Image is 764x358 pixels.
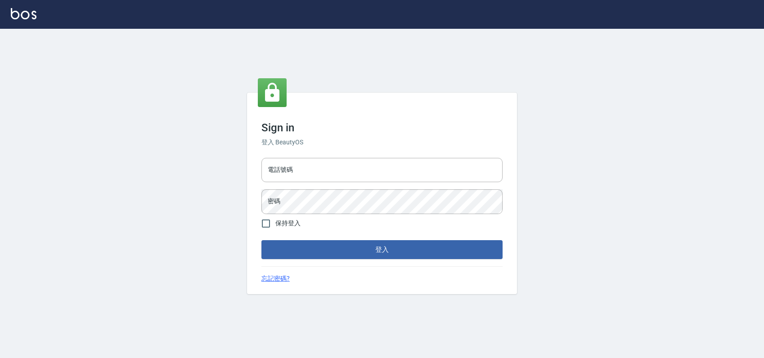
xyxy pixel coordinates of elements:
button: 登入 [261,240,503,259]
h3: Sign in [261,121,503,134]
h6: 登入 BeautyOS [261,138,503,147]
img: Logo [11,8,36,19]
span: 保持登入 [275,219,301,228]
a: 忘記密碼? [261,274,290,283]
